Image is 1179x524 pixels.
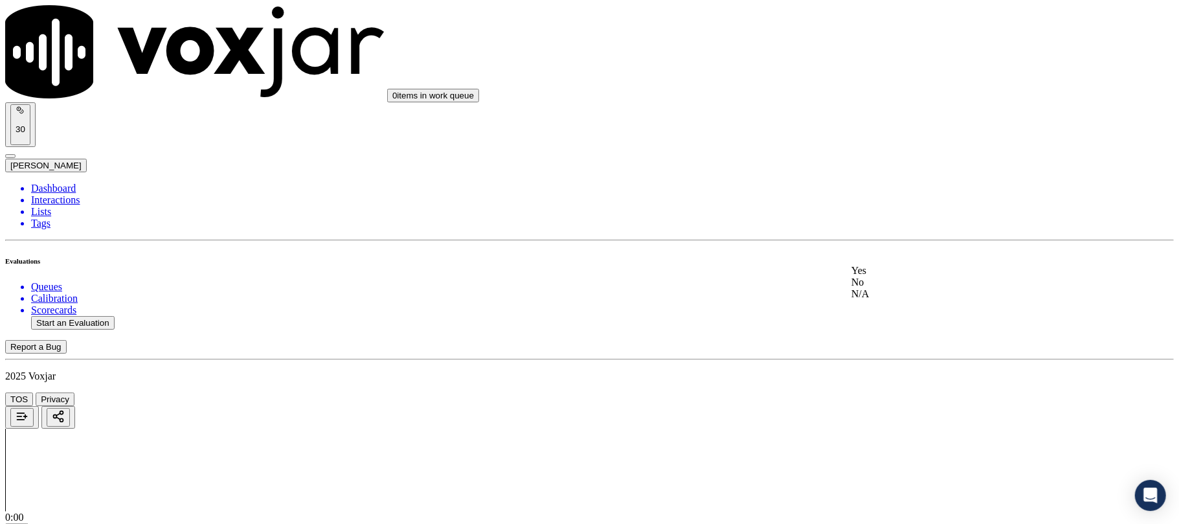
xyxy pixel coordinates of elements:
p: 2025 Voxjar [5,370,1174,382]
button: 0items in work queue [387,89,479,102]
h6: Evaluations [5,257,1174,265]
button: 30 [10,104,30,145]
span: [PERSON_NAME] [10,161,82,170]
button: TOS [5,393,33,406]
a: Scorecards [31,304,1174,316]
a: Lists [31,206,1174,218]
button: Privacy [36,393,74,406]
a: Tags [31,218,1174,229]
div: N/A [851,288,1108,300]
a: Interactions [31,194,1174,206]
p: 30 [16,124,25,134]
div: Open Intercom Messenger [1135,480,1166,511]
a: Dashboard [31,183,1174,194]
img: voxjar logo [5,5,385,98]
a: Queues [31,281,1174,293]
button: Start an Evaluation [31,316,115,330]
div: Yes [851,265,1108,277]
a: Calibration [31,293,1174,304]
div: No [851,277,1108,288]
button: 30 [5,102,36,147]
button: [PERSON_NAME] [5,159,87,172]
button: Report a Bug [5,340,67,354]
div: 0:00 [5,512,1174,523]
